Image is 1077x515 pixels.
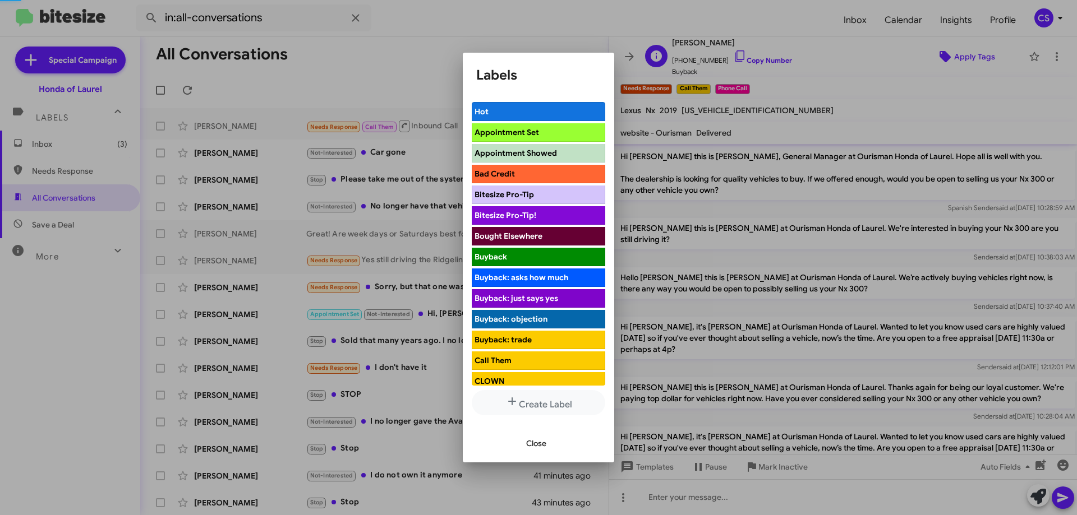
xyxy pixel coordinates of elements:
span: Buyback: just says yes [475,293,558,303]
span: Bad Credit [475,169,515,179]
span: Buyback: objection [475,314,547,324]
span: Bought Elsewhere [475,231,542,241]
span: Buyback: trade [475,335,532,345]
span: Close [526,433,546,453]
span: Call Them [475,355,512,365]
span: Bitesize Pro-Tip [475,189,534,199]
span: Bitesize Pro-Tip! [475,210,536,220]
h1: Labels [476,66,601,84]
span: Appointment Showed [475,148,557,158]
span: Buyback [475,252,507,262]
span: Appointment Set [475,127,539,137]
span: Buyback: asks how much [475,272,568,282]
span: Hot [475,106,489,117]
button: Close [517,433,555,453]
span: CLOWN [475,376,504,386]
button: Create Label [472,390,605,415]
